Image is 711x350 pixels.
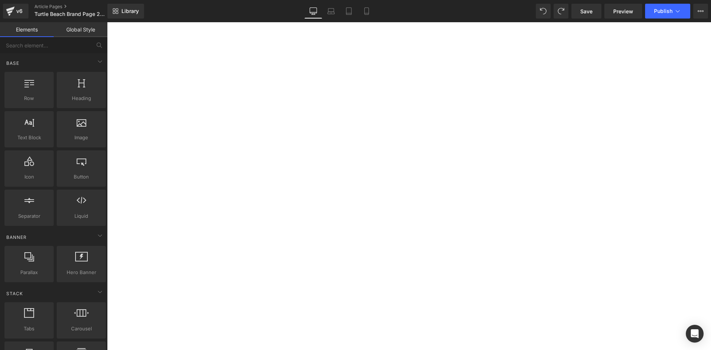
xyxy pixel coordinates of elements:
a: Tablet [340,4,358,19]
a: Desktop [304,4,322,19]
span: Tabs [7,325,51,333]
span: Row [7,94,51,102]
span: Parallax [7,269,51,276]
button: More [693,4,708,19]
button: Publish [645,4,690,19]
span: Button [59,173,104,181]
a: v6 [3,4,29,19]
span: Save [580,7,592,15]
button: Undo [536,4,551,19]
span: Image [59,134,104,141]
span: Banner [6,234,27,241]
span: Separator [7,212,51,220]
span: Stack [6,290,24,297]
span: Library [121,8,139,14]
span: Hero Banner [59,269,104,276]
span: Publish [654,8,672,14]
span: Icon [7,173,51,181]
span: Text Block [7,134,51,141]
span: Carousel [59,325,104,333]
a: Laptop [322,4,340,19]
span: Turtle Beach Brand Page 2025 [34,11,106,17]
a: Global Style [54,22,107,37]
div: v6 [15,6,24,16]
a: Mobile [358,4,375,19]
span: Preview [613,7,633,15]
span: Heading [59,94,104,102]
button: Redo [554,4,568,19]
div: Open Intercom Messenger [686,325,704,343]
a: New Library [107,4,144,19]
a: Preview [604,4,642,19]
span: Base [6,60,20,67]
a: Article Pages [34,4,120,10]
span: Liquid [59,212,104,220]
